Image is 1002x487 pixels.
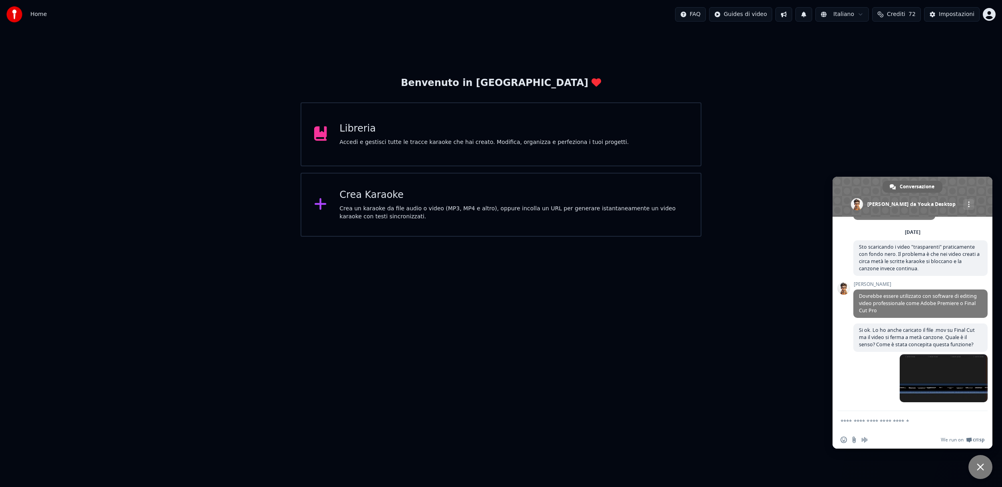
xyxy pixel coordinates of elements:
[401,77,601,90] div: Benvenuto in [GEOGRAPHIC_DATA]
[882,181,942,193] a: Conversazione
[939,10,974,18] div: Impostazioni
[675,7,706,22] button: FAQ
[900,181,934,193] span: Conversazione
[30,10,47,18] span: Home
[887,10,905,18] span: Crediti
[924,7,980,22] button: Impostazioni
[851,437,857,443] span: Invia un file
[841,437,847,443] span: Inserisci una emoji
[859,293,977,314] span: Dovrebbe essere utilizzato con software di editing video professionale come Adobe Premiere o Fina...
[340,189,688,202] div: Crea Karaoke
[6,6,22,22] img: youka
[30,10,47,18] nav: breadcrumb
[905,230,920,235] div: [DATE]
[340,138,629,146] div: Accedi e gestisci tutte le tracce karaoke che hai creato. Modifica, organizza e perfeziona i tuoi...
[859,243,980,272] span: Sto scaricando i video "trasparenti" praticamente con fondo nero. Il problema è che nei video cre...
[859,327,975,348] span: Si ok. Lo ho anche caricato il file .mov su Final Cut ma il video si ferma a metà canzone. Quale ...
[841,411,968,431] textarea: Scrivi il tuo messaggio...
[941,437,964,443] span: We run on
[968,455,992,479] a: Chiudere la chat
[872,7,921,22] button: Crediti72
[941,437,984,443] a: We run onCrisp
[340,205,688,221] div: Crea un karaoke da file audio o video (MP3, MP4 e altro), oppure incolla un URL per generare ista...
[973,437,984,443] span: Crisp
[709,7,772,22] button: Guides di video
[853,281,988,287] span: [PERSON_NAME]
[908,10,916,18] span: 72
[861,437,868,443] span: Registra un messaggio audio
[340,122,629,135] div: Libreria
